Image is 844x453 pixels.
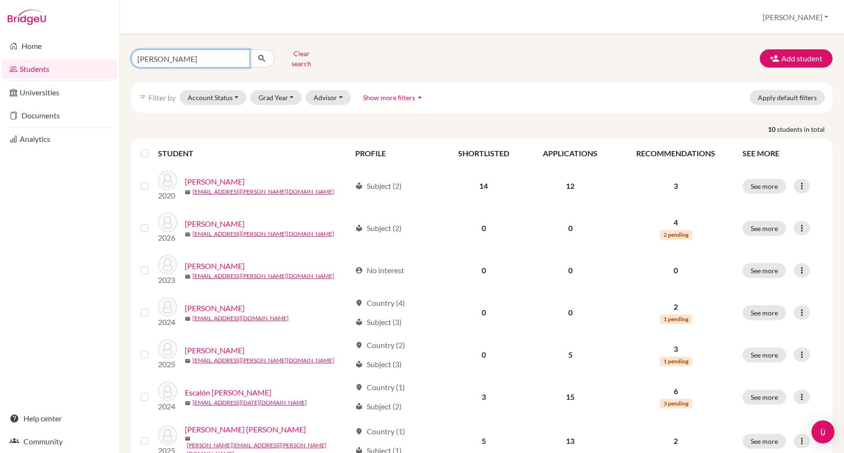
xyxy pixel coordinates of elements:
a: Home [2,36,117,56]
button: Clear search [275,46,328,71]
button: See more [743,221,786,236]
a: Escalón [PERSON_NAME] [185,387,271,398]
span: account_circle [355,267,363,274]
div: No interest [355,265,404,276]
button: Add student [760,49,833,68]
img: Dada Contreras, Andrea [158,255,177,274]
a: Documents [2,106,117,125]
a: [PERSON_NAME] [185,345,245,356]
td: 5 [526,334,615,376]
span: Show more filters [363,93,415,102]
th: SHORTLISTED [441,142,526,165]
div: Country (1) [355,426,405,437]
span: local_library [355,182,363,190]
i: arrow_drop_up [415,93,425,102]
button: Grad Year [250,90,302,105]
a: [EMAIL_ADDRESS][PERSON_NAME][DOMAIN_NAME] [192,230,334,238]
img: Dada Molins, Guillermo [158,339,177,359]
th: PROFILE [349,142,441,165]
th: RECOMMENDATIONS [615,142,737,165]
p: 0 [620,265,731,276]
td: 14 [441,165,526,207]
span: location_on [355,299,363,307]
div: Subject (3) [355,316,402,328]
div: Subject (2) [355,180,402,192]
p: 2024 [158,401,177,412]
td: 12 [526,165,615,207]
button: See more [743,434,786,449]
td: 0 [526,249,615,291]
div: Subject (2) [355,222,402,234]
span: mail [185,436,191,441]
td: 0 [441,207,526,249]
p: 3 [620,343,731,355]
span: 3 pending [660,399,692,408]
button: [PERSON_NAME] [758,8,833,26]
strong: 10 [768,124,777,134]
a: [EMAIL_ADDRESS][PERSON_NAME][DOMAIN_NAME] [192,272,334,280]
td: 0 [526,291,615,334]
button: See more [743,179,786,194]
p: 2 [620,435,731,447]
input: Find student by name... [131,49,250,68]
div: Country (2) [355,339,405,351]
a: [EMAIL_ADDRESS][PERSON_NAME][DOMAIN_NAME] [192,356,334,365]
div: Subject (2) [355,401,402,412]
button: Show more filtersarrow_drop_up [355,90,433,105]
a: [PERSON_NAME] [PERSON_NAME] [185,424,306,435]
a: [PERSON_NAME] [185,260,245,272]
img: Maestre Dada, Andrés [158,426,177,445]
span: mail [185,316,191,322]
a: Students [2,59,117,79]
button: See more [743,305,786,320]
span: local_library [355,318,363,326]
p: 6 [620,385,731,397]
img: Dada Chávez, Maria Cristina [158,213,177,232]
td: 15 [526,376,615,418]
span: local_library [355,224,363,232]
button: See more [743,263,786,278]
span: mail [185,274,191,279]
div: Subject (3) [355,359,402,370]
p: 2023 [158,274,177,286]
a: [PERSON_NAME] [185,176,245,187]
p: 2020 [158,190,177,201]
th: SEE MORE [737,142,829,165]
a: Help center [2,409,117,428]
span: students in total [777,124,833,134]
td: 0 [441,334,526,376]
img: Bridge-U [8,10,46,25]
div: Country (1) [355,382,405,393]
td: 3 [441,376,526,418]
a: Universities [2,83,117,102]
td: 0 [441,249,526,291]
div: Country (4) [355,297,405,309]
td: 0 [526,207,615,249]
img: Dada, Alberto Jose [158,171,177,190]
span: local_library [355,360,363,368]
button: Apply default filters [750,90,825,105]
span: 2 pending [660,230,692,240]
button: Account Status [180,90,247,105]
button: See more [743,390,786,405]
span: mail [185,400,191,406]
a: [EMAIL_ADDRESS][DATE][DOMAIN_NAME] [192,398,307,407]
span: 1 pending [660,357,692,366]
div: Open Intercom Messenger [811,420,834,443]
img: Dada Molins, Alexandra [158,297,177,316]
p: 2024 [158,316,177,328]
span: 1 pending [660,314,692,324]
span: Filter by [148,93,176,102]
span: mail [185,358,191,364]
p: 2 [620,301,731,313]
p: 4 [620,217,731,228]
a: [EMAIL_ADDRESS][DOMAIN_NAME] [192,314,289,323]
span: location_on [355,383,363,391]
button: See more [743,348,786,362]
span: mail [185,189,191,195]
a: Analytics [2,129,117,149]
th: APPLICATIONS [526,142,615,165]
p: 2025 [158,359,177,370]
td: 0 [441,291,526,334]
a: [EMAIL_ADDRESS][PERSON_NAME][DOMAIN_NAME] [192,187,334,196]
